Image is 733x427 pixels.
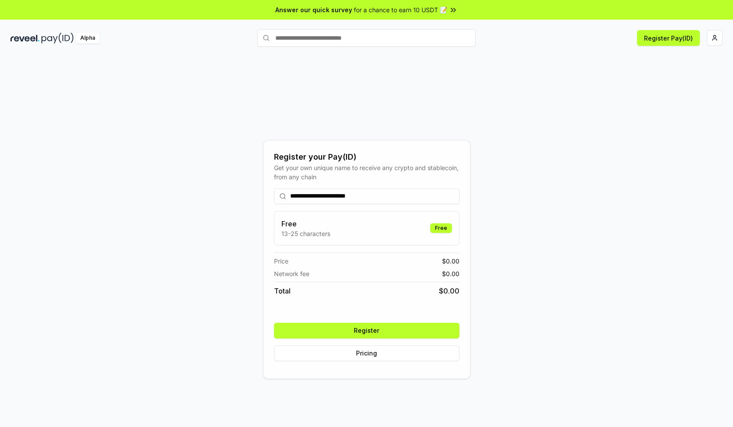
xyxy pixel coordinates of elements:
img: reveel_dark [10,33,40,44]
span: Total [274,286,291,296]
span: Answer our quick survey [275,5,352,14]
div: Register your Pay(ID) [274,151,459,163]
span: $ 0.00 [442,269,459,278]
div: Get your own unique name to receive any crypto and stablecoin, from any chain [274,163,459,181]
span: $ 0.00 [439,286,459,296]
span: Network fee [274,269,309,278]
div: Alpha [75,33,100,44]
button: Register [274,323,459,338]
button: Pricing [274,345,459,361]
div: Free [430,223,452,233]
p: 13-25 characters [281,229,330,238]
h3: Free [281,219,330,229]
span: for a chance to earn 10 USDT 📝 [354,5,447,14]
span: Price [274,256,288,266]
span: $ 0.00 [442,256,459,266]
button: Register Pay(ID) [637,30,700,46]
img: pay_id [41,33,74,44]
